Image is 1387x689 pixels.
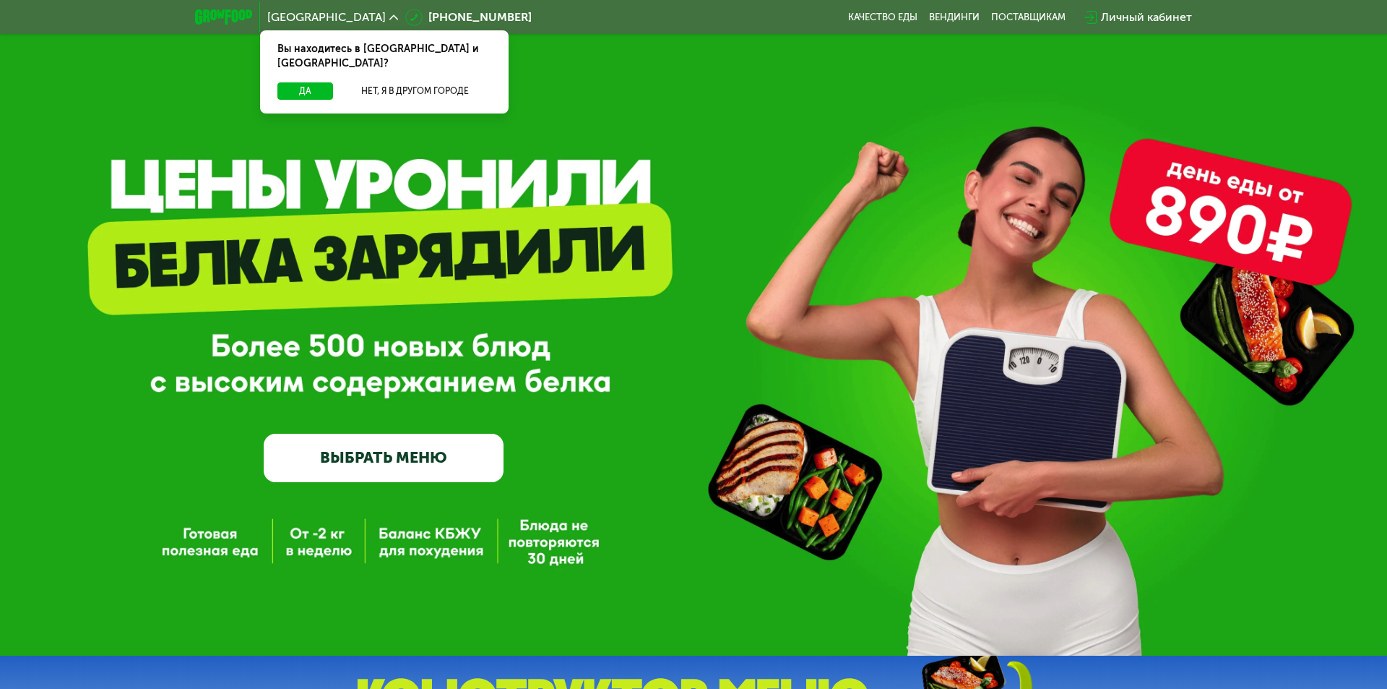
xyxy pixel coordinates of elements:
a: ВЫБРАТЬ МЕНЮ [264,434,504,482]
div: Вы находитесь в [GEOGRAPHIC_DATA] и [GEOGRAPHIC_DATA]? [260,30,509,82]
a: Качество еды [848,12,917,23]
span: [GEOGRAPHIC_DATA] [267,12,386,23]
a: [PHONE_NUMBER] [405,9,532,26]
a: Вендинги [929,12,980,23]
button: Да [277,82,333,100]
button: Нет, я в другом городе [339,82,491,100]
div: Личный кабинет [1101,9,1192,26]
div: поставщикам [991,12,1066,23]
